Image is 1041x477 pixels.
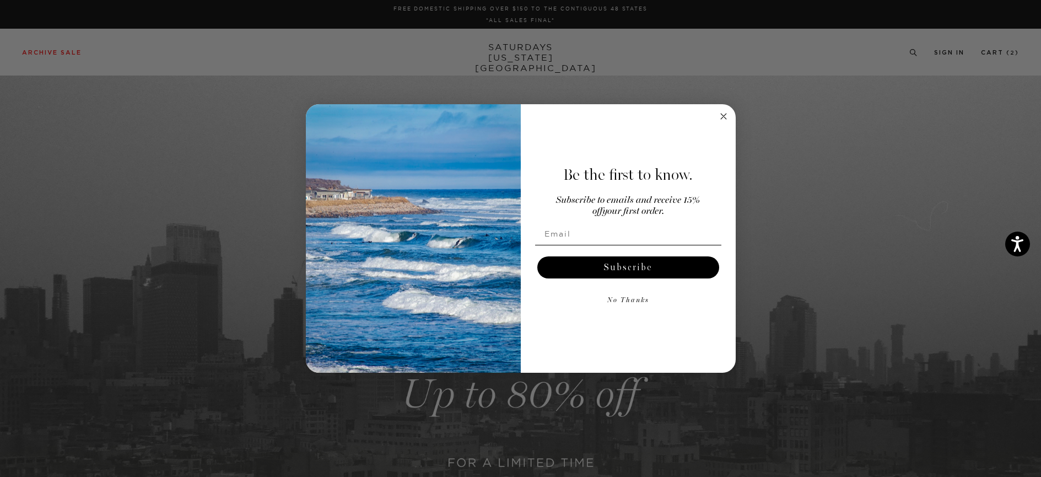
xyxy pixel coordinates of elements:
[602,207,664,216] span: your first order.
[535,290,721,312] button: No Thanks
[592,207,602,216] span: off
[563,165,693,184] span: Be the first to know.
[556,196,700,205] span: Subscribe to emails and receive 15%
[306,104,521,373] img: 125c788d-000d-4f3e-b05a-1b92b2a23ec9.jpeg
[537,256,719,278] button: Subscribe
[535,223,721,245] input: Email
[717,110,730,123] button: Close dialog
